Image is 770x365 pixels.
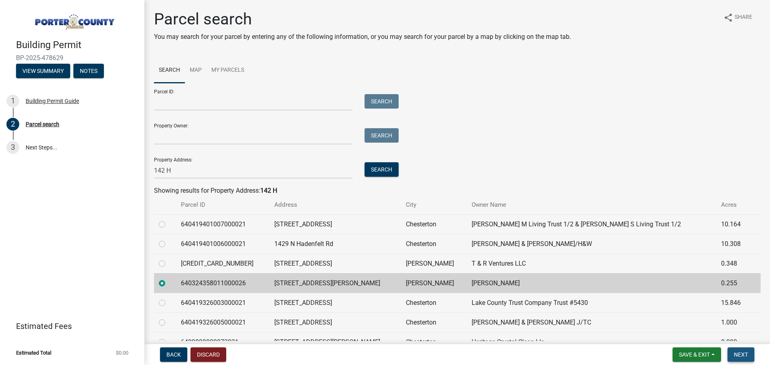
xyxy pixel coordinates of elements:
[365,94,399,109] button: Search
[401,273,467,293] td: [PERSON_NAME]
[6,95,19,107] div: 1
[467,293,716,313] td: Lake County Trust Company Trust #5430
[16,68,70,75] wm-modal-confirm: Summary
[160,347,187,362] button: Back
[269,214,401,234] td: [STREET_ADDRESS]
[727,347,754,362] button: Next
[716,254,750,273] td: 0.348
[6,118,19,131] div: 2
[401,313,467,332] td: Chesterton
[26,121,59,127] div: Parcel search
[176,273,269,293] td: 640324358011000026
[260,187,277,194] strong: 142 H
[176,196,269,214] th: Parcel ID
[16,39,138,51] h4: Building Permit
[716,332,750,352] td: 0.000
[467,273,716,293] td: [PERSON_NAME]
[6,318,132,334] a: Estimated Fees
[716,196,750,214] th: Acres
[467,234,716,254] td: [PERSON_NAME] & [PERSON_NAME]/H&W
[269,254,401,273] td: [STREET_ADDRESS]
[716,234,750,254] td: 10.308
[467,313,716,332] td: [PERSON_NAME] & [PERSON_NAME] J/TC
[401,196,467,214] th: City
[16,8,132,31] img: Porter County, Indiana
[401,254,467,273] td: [PERSON_NAME]
[467,214,716,234] td: [PERSON_NAME] M Living Trust 1/2 & [PERSON_NAME] S Living Trust 1/2
[154,32,571,42] p: You may search for your parcel by entering any of the following information, or you may search fo...
[166,351,181,358] span: Back
[717,10,759,25] button: shareShare
[116,350,128,355] span: $0.00
[176,313,269,332] td: 640419326005000021
[154,186,760,196] div: Showing results for Property Address:
[735,13,752,22] span: Share
[467,196,716,214] th: Owner Name
[673,347,721,362] button: Save & Exit
[467,254,716,273] td: T & R Ventures LLC
[26,98,79,104] div: Building Permit Guide
[176,254,269,273] td: [CREDIT_CARD_NUMBER]
[467,332,716,352] td: Heritage-Crystal Clean Llc
[154,58,185,83] a: Search
[176,214,269,234] td: 640419401007000021
[401,332,467,352] td: Chesterton
[679,351,710,358] span: Save & Exit
[401,293,467,313] td: Chesterton
[269,234,401,254] td: 1429 N Hadenfelt Rd
[190,347,226,362] button: Discard
[269,196,401,214] th: Address
[73,64,104,78] button: Notes
[716,313,750,332] td: 1.000
[269,293,401,313] td: [STREET_ADDRESS]
[16,350,51,355] span: Estimated Total
[154,10,571,29] h1: Parcel search
[269,313,401,332] td: [STREET_ADDRESS]
[176,293,269,313] td: 640419326003000021
[207,58,249,83] a: My Parcels
[6,141,19,154] div: 3
[16,64,70,78] button: View Summary
[716,273,750,293] td: 0.255
[716,214,750,234] td: 10.164
[269,332,401,352] td: [STREET_ADDRESS][PERSON_NAME]
[269,273,401,293] td: [STREET_ADDRESS][PERSON_NAME]
[176,332,269,352] td: 6409800000072021
[401,234,467,254] td: Chesterton
[176,234,269,254] td: 640419401006000021
[365,128,399,143] button: Search
[401,214,467,234] td: Chesterton
[185,58,207,83] a: Map
[723,13,733,22] i: share
[734,351,748,358] span: Next
[73,68,104,75] wm-modal-confirm: Notes
[16,54,128,62] span: BP-2025-478629
[716,293,750,313] td: 15.846
[365,162,399,177] button: Search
